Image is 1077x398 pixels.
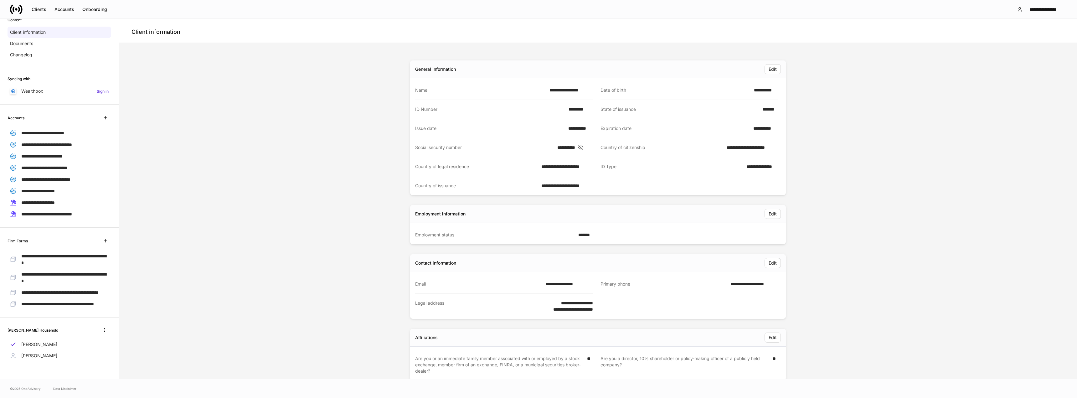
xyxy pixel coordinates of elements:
[82,7,107,12] div: Onboarding
[415,355,583,374] div: Are you or an immediate family member associated with or employed by a stock exchange, member fir...
[769,335,777,340] div: Edit
[415,334,438,341] div: Affiliations
[415,232,575,238] div: Employment status
[8,38,111,49] a: Documents
[8,85,111,97] a: WealthboxSign in
[415,163,538,170] div: Country of legal residence
[131,28,180,36] h4: Client information
[21,88,43,94] p: Wealthbox
[415,87,546,93] div: Name
[8,76,30,82] h6: Syncing with
[415,144,554,151] div: Social security number
[21,341,57,348] p: [PERSON_NAME]
[50,4,78,14] button: Accounts
[32,7,46,12] div: Clients
[28,4,50,14] button: Clients
[415,66,456,72] div: General information
[8,17,22,23] h6: Content
[600,144,723,151] div: Country of citizenship
[600,87,750,93] div: Date of birth
[415,125,564,132] div: Issue date
[769,212,777,216] div: Edit
[10,52,32,58] p: Changelog
[415,211,466,217] div: Employment information
[54,7,74,12] div: Accounts
[600,163,743,170] div: ID Type
[415,106,565,112] div: ID Number
[765,333,781,343] button: Edit
[8,115,24,121] h6: Accounts
[765,64,781,74] button: Edit
[8,339,111,350] a: [PERSON_NAME]
[600,281,727,287] div: Primary phone
[8,350,111,361] a: [PERSON_NAME]
[765,258,781,268] button: Edit
[769,67,777,71] div: Edit
[10,40,33,47] p: Documents
[8,238,28,244] h6: Firm Forms
[765,209,781,219] button: Edit
[600,106,759,112] div: State of issuance
[8,327,58,333] h6: [PERSON_NAME] Household
[97,88,109,94] h6: Sign in
[8,27,111,38] a: Client information
[53,386,76,391] a: Data Disclaimer
[769,261,777,265] div: Edit
[415,281,542,287] div: Email
[600,355,769,374] div: Are you a director, 10% shareholder or policy-making officer of a publicly held company?
[10,29,46,35] p: Client information
[415,260,456,266] div: Contact information
[600,125,750,132] div: Expiration date
[415,300,535,313] div: Legal address
[415,183,538,189] div: Country of issuance
[10,386,41,391] span: © 2025 OneAdvisory
[21,353,57,359] p: [PERSON_NAME]
[78,4,111,14] button: Onboarding
[8,49,111,60] a: Changelog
